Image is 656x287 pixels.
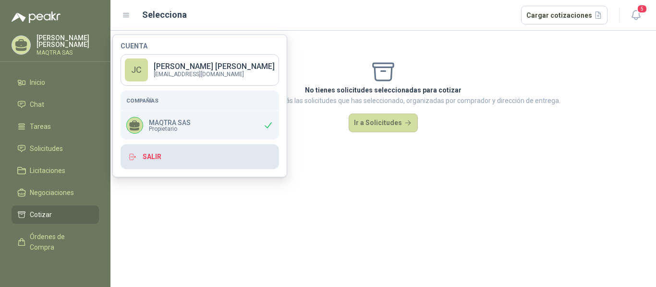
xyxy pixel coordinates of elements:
[12,73,99,92] a: Inicio
[121,111,279,139] div: MAQTRA SASPropietario
[349,114,418,133] button: Ir a Solicitudes
[12,117,99,136] a: Tareas
[627,7,644,24] button: 5
[30,99,44,110] span: Chat
[12,260,99,278] a: Remisiones
[125,58,148,81] div: JC
[30,121,51,132] span: Tareas
[36,50,99,56] p: MAQTRA SAS
[154,63,275,70] p: [PERSON_NAME] [PERSON_NAME]
[149,119,191,126] p: MAQTRA SAS
[206,85,560,95] p: No tienes solicitudes seleccionadas para cotizar
[30,209,52,220] span: Cotizar
[30,143,63,154] span: Solicitudes
[12,161,99,180] a: Licitaciones
[206,95,560,106] p: En esta sección, encontrarás las solicitudes que has seleccionado, organizadas por comprador y di...
[36,34,99,48] p: [PERSON_NAME] [PERSON_NAME]
[30,231,90,253] span: Órdenes de Compra
[121,144,279,169] button: Salir
[126,96,273,105] h5: Compañías
[142,8,187,22] h2: Selecciona
[12,206,99,224] a: Cotizar
[121,54,279,86] a: JC[PERSON_NAME] [PERSON_NAME][EMAIL_ADDRESS][DOMAIN_NAME]
[12,11,61,23] img: Logo peakr
[154,71,275,77] p: [EMAIL_ADDRESS][DOMAIN_NAME]
[12,228,99,256] a: Órdenes de Compra
[121,43,279,49] h4: Cuenta
[30,187,74,198] span: Negociaciones
[30,165,65,176] span: Licitaciones
[12,139,99,158] a: Solicitudes
[149,126,191,132] span: Propietario
[30,77,45,88] span: Inicio
[521,6,608,25] button: Cargar cotizaciones
[12,95,99,114] a: Chat
[12,184,99,202] a: Negociaciones
[637,4,647,13] span: 5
